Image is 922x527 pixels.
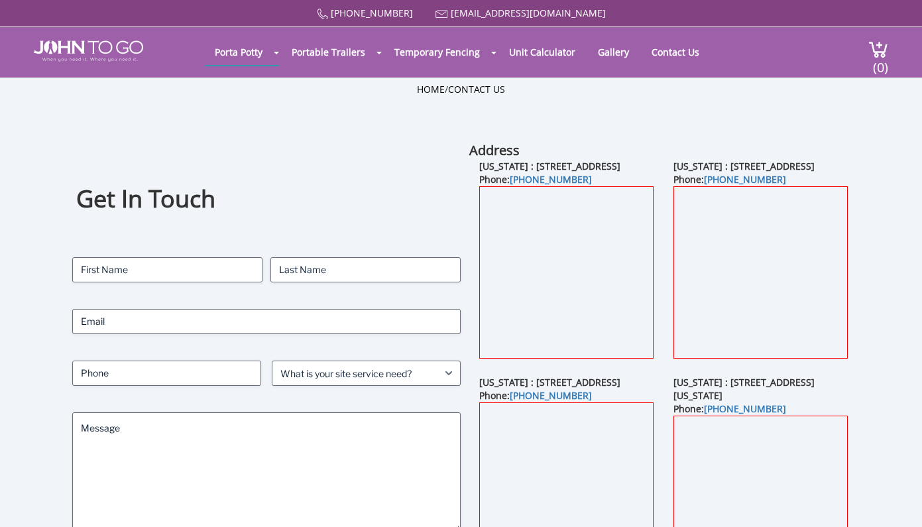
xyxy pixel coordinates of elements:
a: Gallery [588,39,639,65]
a: [PHONE_NUMBER] [510,389,592,402]
b: Phone: [673,173,786,186]
a: [PHONE_NUMBER] [704,173,786,186]
input: Phone [72,361,261,386]
h1: Get In Touch [76,183,457,215]
b: [US_STATE] : [STREET_ADDRESS] [673,160,815,172]
input: Email [72,309,461,334]
img: JOHN to go [34,40,143,62]
b: [US_STATE] : [STREET_ADDRESS] [479,376,620,388]
a: Contact Us [642,39,709,65]
b: Address [469,141,520,159]
b: [US_STATE] : [STREET_ADDRESS] [479,160,620,172]
a: Portable Trailers [282,39,375,65]
b: Phone: [673,402,786,415]
button: Live Chat [869,474,922,527]
ul: / [417,83,505,96]
img: cart a [868,40,888,58]
input: First Name [72,257,262,282]
img: Mail [435,10,448,19]
a: [PHONE_NUMBER] [704,402,786,415]
a: Home [417,83,445,95]
span: (0) [872,48,888,76]
b: Phone: [479,173,592,186]
img: Call [317,9,328,20]
a: Unit Calculator [499,39,585,65]
a: Contact Us [448,83,505,95]
a: [PHONE_NUMBER] [331,7,413,19]
a: Porta Potty [205,39,272,65]
a: Temporary Fencing [384,39,490,65]
input: Last Name [270,257,461,282]
b: [US_STATE] : [STREET_ADDRESS][US_STATE] [673,376,815,402]
a: [EMAIL_ADDRESS][DOMAIN_NAME] [451,7,606,19]
b: Phone: [479,389,592,402]
a: [PHONE_NUMBER] [510,173,592,186]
